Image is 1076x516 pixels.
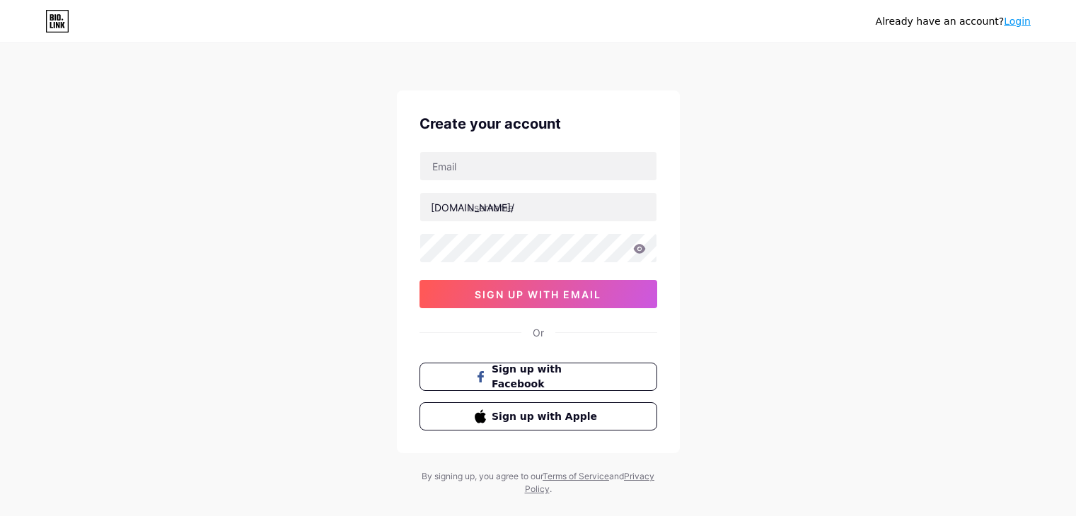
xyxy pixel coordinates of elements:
div: Or [533,325,544,340]
input: username [420,193,656,221]
button: Sign up with Apple [420,402,657,430]
a: Login [1004,16,1031,27]
div: Create your account [420,113,657,134]
button: sign up with email [420,280,657,308]
span: sign up with email [475,288,601,300]
div: By signing up, you agree to our and . [418,470,659,496]
div: [DOMAIN_NAME]/ [431,200,514,215]
span: Sign up with Facebook [492,362,601,392]
div: Already have an account? [876,14,1031,29]
button: Sign up with Facebook [420,363,657,391]
span: Sign up with Apple [492,409,601,424]
input: Email [420,152,656,180]
a: Terms of Service [543,471,609,481]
